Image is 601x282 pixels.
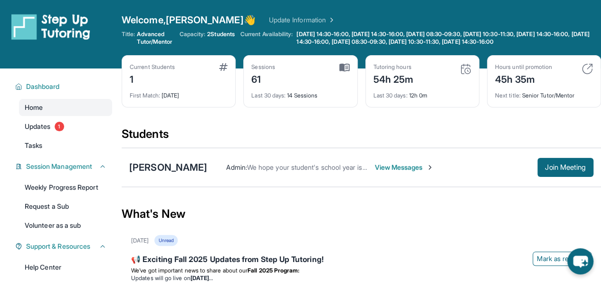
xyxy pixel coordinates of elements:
div: [PERSON_NAME] [129,161,207,174]
span: 2 Students [207,30,235,38]
img: Chevron-Right [426,164,434,171]
button: Session Management [22,162,106,171]
span: Join Meeting [545,165,586,170]
a: Request a Sub [19,198,112,215]
span: Advanced Tutor/Mentor [137,30,173,46]
a: Update Information [269,15,335,25]
div: 54h 25m [373,71,414,86]
div: 12h 0m [373,86,471,99]
img: card [460,63,471,75]
div: 📢 Exciting Fall 2025 Updates from Step Up Tutoring! [131,253,591,267]
button: Dashboard [22,82,106,91]
img: card [582,63,593,75]
button: Join Meeting [537,158,593,177]
div: 14 Sessions [251,86,349,99]
span: [DATE] 14:30-16:00, [DATE] 14:30-16:00, [DATE] 08:30-09:30, [DATE] 10:30-11:30, [DATE] 14:30-16:0... [296,30,599,46]
a: Volunteer as a sub [19,217,112,234]
div: Current Students [130,63,175,71]
span: Welcome, [PERSON_NAME] 👋 [122,13,256,27]
div: 1 [130,71,175,86]
div: Tutoring hours [373,63,414,71]
span: Tasks [25,141,42,150]
span: Home [25,103,43,112]
img: card [219,63,228,71]
img: Chevron Right [326,15,335,25]
span: Updates [25,122,51,131]
img: logo [11,13,90,40]
span: Session Management [26,162,92,171]
span: First Match : [130,92,160,99]
span: Title: [122,30,135,46]
a: Weekly Progress Report [19,179,112,196]
span: We’ve got important news to share about our [131,267,248,274]
a: [DATE] 14:30-16:00, [DATE] 14:30-16:00, [DATE] 08:30-09:30, [DATE] 10:30-11:30, [DATE] 14:30-16:0... [295,30,601,46]
strong: [DATE] [191,274,213,282]
button: chat-button [567,248,593,274]
button: Mark as read [533,252,591,266]
span: Dashboard [26,82,60,91]
div: Unread [154,235,177,246]
span: Support & Resources [26,242,90,251]
span: Current Availability: [240,30,293,46]
div: [DATE] [131,237,149,244]
a: Updates1 [19,118,112,135]
span: Admin : [226,163,247,171]
span: Mark as read [537,254,576,263]
span: Last 30 days : [373,92,408,99]
div: [DATE] [130,86,228,99]
span: View Messages [374,163,434,172]
div: Sessions [251,63,275,71]
a: Help Center [19,259,112,276]
button: Support & Resources [22,242,106,251]
div: 45h 35m [495,71,552,86]
a: Home [19,99,112,116]
span: Capacity: [180,30,206,38]
div: 61 [251,71,275,86]
strong: Fall 2025 Program: [248,267,299,274]
li: Updates will go live on [131,274,591,282]
img: card [339,63,350,72]
div: Students [122,126,601,147]
span: Last 30 days : [251,92,286,99]
a: Tasks [19,137,112,154]
div: Senior Tutor/Mentor [495,86,593,99]
div: Hours until promotion [495,63,552,71]
span: Next title : [495,92,521,99]
span: 1 [55,122,64,131]
div: What's New [122,193,601,235]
